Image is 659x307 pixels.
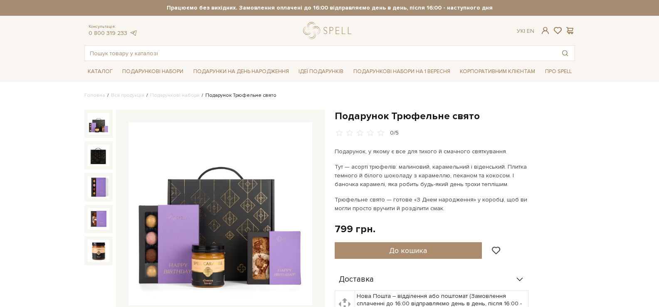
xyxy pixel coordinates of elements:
a: Подарунки на День народження [190,65,292,78]
a: Про Spell [542,65,575,78]
a: telegram [129,29,138,37]
button: До кошика [335,242,482,259]
p: Трюфельне свято — готове «З Днем народження» у коробці, щоб ви могли просто вручити й розділити с... [335,195,530,213]
img: Подарунок Трюфельне свято [128,122,312,306]
a: 0 800 319 233 [89,29,127,37]
span: Доставка [339,276,374,283]
strong: Працюємо без вихідних. Замовлення оплачені до 16:00 відправляємо день в день, після 16:00 - насту... [84,4,575,12]
div: 0/5 [390,129,399,137]
img: Подарунок Трюфельне свято [88,240,109,261]
a: Вся продукція [111,92,144,98]
a: logo [303,22,355,39]
p: Подарунок, у якому є все для тихого й смачного святкування. [335,147,530,156]
div: Ук [517,27,534,35]
a: Головна [84,92,105,98]
a: En [527,27,534,34]
img: Подарунок Трюфельне свято [88,145,109,166]
img: Подарунок Трюфельне свято [88,208,109,230]
a: Подарункові набори [150,92,200,98]
div: 799 грн. [335,223,375,236]
span: До кошика [389,246,427,255]
a: Корпоративним клієнтам [457,64,538,79]
h1: Подарунок Трюфельне свято [335,110,575,123]
a: Подарункові набори [119,65,187,78]
a: Ідеї подарунків [295,65,347,78]
p: Тут — асорті трюфелів: малиновий, карамельний і віденський. Плитка темного й білого шоколаду з ка... [335,162,530,189]
input: Пошук товару у каталозі [85,46,555,61]
li: Подарунок Трюфельне свято [200,92,276,99]
img: Подарунок Трюфельне свято [88,113,109,135]
button: Пошук товару у каталозі [555,46,575,61]
span: | [524,27,525,34]
img: Подарунок Трюфельне свято [88,176,109,198]
span: Консультація: [89,24,138,29]
a: Подарункові набори на 1 Вересня [350,64,454,79]
a: Каталог [84,65,116,78]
